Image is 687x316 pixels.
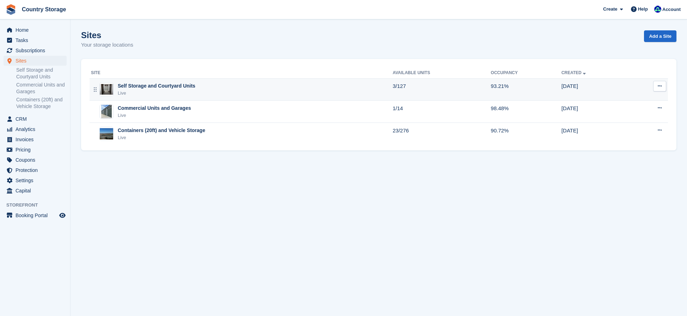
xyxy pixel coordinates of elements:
[16,145,58,155] span: Pricing
[16,114,58,124] span: CRM
[491,78,561,101] td: 93.21%
[100,84,113,94] img: Image of Self Storage and Courtyard Units site
[4,186,67,196] a: menu
[101,105,112,119] img: Image of Commercial Units and Garages site
[16,124,58,134] span: Analytics
[16,82,67,95] a: Commercial Units and Garages
[16,135,58,144] span: Invoices
[16,96,67,110] a: Containers (20ft) and Vehicle Storage
[393,101,491,123] td: 1/14
[562,78,629,101] td: [DATE]
[562,70,587,75] a: Created
[393,123,491,145] td: 23/276
[644,30,676,42] a: Add a Site
[562,101,629,123] td: [DATE]
[491,67,561,79] th: Occupancy
[81,41,133,49] p: Your storage locations
[118,90,195,97] div: Live
[16,165,58,175] span: Protection
[662,6,681,13] span: Account
[654,6,661,13] img: Alison Dalnas
[4,145,67,155] a: menu
[118,134,205,141] div: Live
[4,175,67,185] a: menu
[16,210,58,220] span: Booking Portal
[4,124,67,134] a: menu
[4,46,67,55] a: menu
[491,123,561,145] td: 90.72%
[118,127,205,134] div: Containers (20ft) and Vehicle Storage
[58,211,67,220] a: Preview store
[16,67,67,80] a: Self Storage and Courtyard Units
[4,210,67,220] a: menu
[90,67,393,79] th: Site
[4,35,67,45] a: menu
[638,6,648,13] span: Help
[6,4,16,15] img: stora-icon-8386f47178a22dfd0bd8f6a31ec36ba5ce8667c1dd55bd0f319d3a0aa187defe.svg
[118,112,191,119] div: Live
[4,114,67,124] a: menu
[16,46,58,55] span: Subscriptions
[4,155,67,165] a: menu
[16,25,58,35] span: Home
[16,186,58,196] span: Capital
[4,165,67,175] a: menu
[562,123,629,145] td: [DATE]
[118,105,191,112] div: Commercial Units and Garages
[6,202,70,209] span: Storefront
[393,67,491,79] th: Available Units
[81,30,133,40] h1: Sites
[19,4,69,15] a: Country Storage
[16,56,58,66] span: Sites
[100,128,113,139] img: Image of Containers (20ft) and Vehicle Storage site
[491,101,561,123] td: 98.48%
[16,35,58,45] span: Tasks
[4,56,67,66] a: menu
[16,155,58,165] span: Coupons
[16,175,58,185] span: Settings
[4,25,67,35] a: menu
[118,82,195,90] div: Self Storage and Courtyard Units
[393,78,491,101] td: 3/127
[4,135,67,144] a: menu
[603,6,617,13] span: Create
